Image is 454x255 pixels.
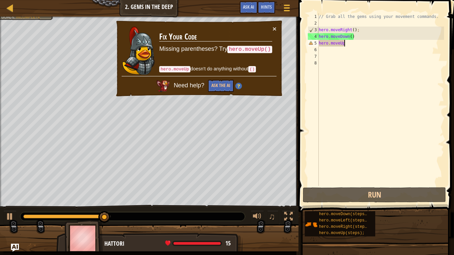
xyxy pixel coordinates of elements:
[305,218,317,231] img: portrait.png
[227,46,272,53] code: hero.moveUp()
[122,27,155,75] img: duck_hattori.png
[319,212,369,216] span: hero.moveDown(steps);
[308,40,319,46] div: 5
[308,13,319,20] div: 1
[174,82,206,89] span: Need help?
[308,60,319,66] div: 8
[267,211,279,224] button: ♫
[308,20,319,27] div: 2
[159,32,272,42] h3: Fix Your Code
[159,66,190,72] code: hero.moveUp
[208,80,234,92] button: Ask the AI
[11,244,19,252] button: Ask AI
[157,80,170,92] img: AI
[308,46,319,53] div: 6
[3,211,17,224] button: Ctrl + P: Play
[303,187,446,203] button: Run
[248,66,256,72] code: ()
[308,33,319,40] div: 4
[269,212,275,221] span: ♫
[308,27,319,33] div: 3
[243,4,254,10] span: Ask AI
[282,211,295,224] button: Toggle fullscreen
[104,239,236,248] div: Hattori
[159,45,272,53] p: Missing parentheses? Try
[235,83,242,89] img: Hint
[240,1,258,14] button: Ask AI
[273,25,277,32] button: ×
[279,1,295,17] button: Show game menu
[159,65,272,73] p: doesn't do anything without
[319,218,369,223] span: hero.moveLeft(steps);
[251,211,264,224] button: Adjust volume
[165,240,231,246] div: health: 14.6 / 14.6
[319,231,365,235] span: hero.moveUp(steps);
[225,239,231,247] span: 15
[319,224,372,229] span: hero.moveRight(steps);
[261,4,272,10] span: Hints
[308,53,319,60] div: 7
